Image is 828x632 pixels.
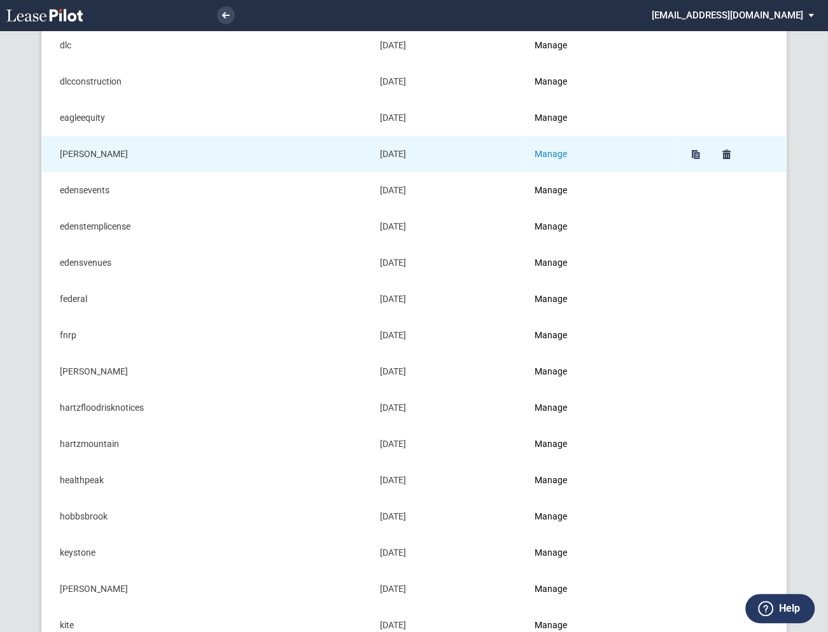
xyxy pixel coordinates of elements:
[535,511,567,521] a: Manage
[535,76,567,86] a: Manage
[371,27,526,64] td: [DATE]
[535,620,567,630] a: Manage
[535,185,567,195] a: Manage
[42,136,371,172] td: [PERSON_NAME]
[42,354,371,390] td: [PERSON_NAME]
[42,571,371,607] td: [PERSON_NAME]
[745,594,815,623] button: Help
[371,354,526,390] td: [DATE]
[371,281,526,317] td: [DATE]
[535,584,567,594] a: Manage
[42,245,371,281] td: edensvenues
[535,475,567,485] a: Manage
[371,462,526,498] td: [DATE]
[535,221,567,231] a: Manage
[371,64,526,100] td: [DATE]
[42,498,371,535] td: hobbsbrook
[371,390,526,426] td: [DATE]
[42,27,371,64] td: dlc
[535,294,567,304] a: Manage
[535,439,567,449] a: Manage
[42,172,371,209] td: edensevents
[42,462,371,498] td: healthpeak
[42,535,371,571] td: keystone
[779,600,800,617] label: Help
[535,40,567,50] a: Manage
[42,426,371,462] td: hartzmountain
[717,146,735,163] a: Delete edens
[535,258,567,268] a: Manage
[371,571,526,607] td: [DATE]
[42,390,371,426] td: hartzfloodrisknotices
[535,113,567,123] a: Manage
[535,402,567,413] a: Manage
[687,146,705,163] a: Duplicate edens
[42,209,371,245] td: edenstemplicense
[371,209,526,245] td: [DATE]
[371,498,526,535] td: [DATE]
[535,547,567,558] a: Manage
[371,172,526,209] td: [DATE]
[535,149,567,159] a: Manage
[371,535,526,571] td: [DATE]
[535,366,567,376] a: Manage
[371,426,526,462] td: [DATE]
[371,245,526,281] td: [DATE]
[42,317,371,354] td: fnrp
[42,100,371,136] td: eagleequity
[371,136,526,172] td: [DATE]
[535,330,567,340] a: Manage
[371,100,526,136] td: [DATE]
[42,64,371,100] td: dlcconstruction
[42,281,371,317] td: federal
[371,317,526,354] td: [DATE]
